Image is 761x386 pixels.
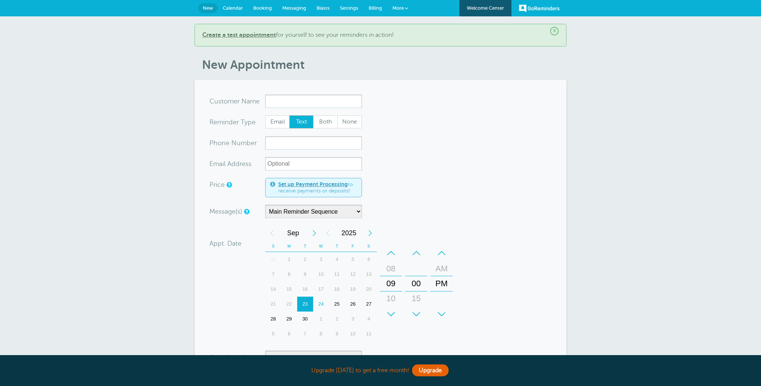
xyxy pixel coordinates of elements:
div: Upgrade [DATE] to get a free month! [195,363,566,379]
div: Monday, September 15 [281,282,297,297]
div: 3 [313,252,329,267]
div: 20 [361,282,377,297]
div: Sunday, September 28 [265,312,281,326]
a: Upgrade [412,364,449,376]
div: Thursday, October 9 [329,326,345,341]
div: 4 [361,312,377,326]
div: Friday, September 12 [345,267,361,282]
a: An optional price for the appointment. If you set a price, you can include a payment link in your... [227,182,231,187]
div: Sunday, August 31 [265,252,281,267]
span: Email [266,116,289,128]
label: None [337,115,362,129]
th: S [265,240,281,252]
div: 26 [345,297,361,312]
th: S [361,240,377,252]
a: Create a test appointment [202,32,276,38]
label: Email [265,115,290,129]
div: 22 [281,297,297,312]
th: W [313,240,329,252]
div: 14 [265,282,281,297]
div: Wednesday, September 10 [313,267,329,282]
div: Wednesday, September 3 [313,252,329,267]
div: PM [433,276,450,291]
div: 13 [361,267,377,282]
input: Optional [265,157,362,170]
div: 00 [407,276,425,291]
div: Monday, September 29 [281,312,297,326]
span: Billing [369,5,382,11]
div: 9 [297,267,313,282]
div: 16 [297,282,313,297]
div: mber [209,136,265,150]
div: 09 [382,276,400,291]
div: Tuesday, September 23 [297,297,313,312]
div: Saturday, September 27 [361,297,377,312]
div: 7 [265,267,281,282]
span: Booking [253,5,272,11]
span: Cus [209,98,221,105]
div: ame [209,95,265,108]
div: 10 [345,326,361,341]
span: il Add [222,160,240,167]
div: Saturday, October 4 [361,312,377,326]
div: 25 [329,297,345,312]
div: Tuesday, September 9 [297,267,313,282]
span: None [338,116,362,128]
div: 5 [345,252,361,267]
div: 2 [329,312,345,326]
div: Thursday, September 18 [329,282,345,297]
span: New [203,5,213,11]
div: 6 [281,326,297,341]
div: Friday, September 5 [345,252,361,267]
span: Blasts [317,5,330,11]
th: T [297,240,313,252]
div: 8 [313,326,329,341]
div: Sunday, September 14 [265,282,281,297]
label: Appt. Length [209,354,248,361]
div: 10 [313,267,329,282]
th: T [329,240,345,252]
div: Thursday, October 2 [329,312,345,326]
div: 19 [345,282,361,297]
span: Calendar [223,5,243,11]
div: 27 [361,297,377,312]
div: Wednesday, October 8 [313,326,329,341]
div: 2 [297,252,313,267]
div: ress [209,157,265,170]
span: ne Nu [222,140,241,146]
div: Sunday, September 21 [265,297,281,312]
div: 11 [361,326,377,341]
span: Text [290,116,314,128]
span: Ema [209,160,222,167]
span: 2025 [334,226,363,240]
span: More [392,5,404,11]
span: Settings [340,5,358,11]
div: Saturday, October 11 [361,326,377,341]
div: Minutes [405,246,427,322]
div: 28 [265,312,281,326]
div: Friday, October 3 [345,312,361,326]
div: 17 [313,282,329,297]
div: Wednesday, October 1 [313,312,329,326]
div: 30 [407,306,425,321]
div: Monday, September 22 [281,297,297,312]
label: Message(s) [209,208,242,215]
div: Next Year [363,226,377,240]
div: 29 [281,312,297,326]
div: 10 [382,291,400,306]
div: Previous Year [321,226,334,240]
div: 24 [313,297,329,312]
div: 30 [297,312,313,326]
div: Tuesday, September 16 [297,282,313,297]
label: Price [209,181,225,188]
div: Wednesday, September 17 [313,282,329,297]
div: Friday, October 10 [345,326,361,341]
label: Appt. Date [209,240,241,247]
div: Hours [380,246,402,322]
div: 21 [265,297,281,312]
div: Previous Month [265,226,279,240]
div: Today, Wednesday, September 24 [313,297,329,312]
h1: New Appointment [202,58,566,72]
a: Set up Payment Processing [278,181,348,187]
a: New [198,3,218,13]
